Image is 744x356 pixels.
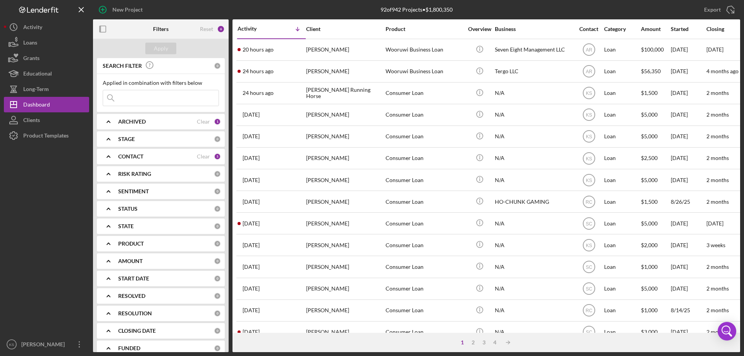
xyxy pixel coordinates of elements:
[243,68,274,74] time: 2025-08-28 16:47
[706,68,739,74] time: 4 months ago
[118,345,140,351] b: FUNDED
[495,279,572,299] div: N/A
[306,235,384,255] div: [PERSON_NAME]
[23,66,52,83] div: Educational
[386,148,463,169] div: Consumer Loan
[23,97,50,114] div: Dashboard
[671,83,706,103] div: [DATE]
[586,242,592,248] text: KS
[243,46,274,53] time: 2025-08-28 20:04
[641,148,670,169] div: $2,500
[243,177,260,183] time: 2025-08-28 11:49
[306,322,384,342] div: [PERSON_NAME]
[4,112,89,128] button: Clients
[671,170,706,190] div: [DATE]
[495,83,572,103] div: N/A
[641,279,670,299] div: $5,000
[706,155,729,161] time: 2 months
[586,265,592,270] text: SC
[604,170,640,190] div: Loan
[214,118,221,125] div: 1
[641,322,670,342] div: $3,000
[243,90,274,96] time: 2025-08-28 16:27
[495,61,572,82] div: Tergo LLC
[706,111,729,118] time: 2 months
[243,199,260,205] time: 2025-08-27 20:40
[671,26,706,32] div: Started
[604,61,640,82] div: Loan
[671,191,706,212] div: 8/26/25
[706,263,729,270] time: 2 months
[706,46,723,53] time: [DATE]
[306,279,384,299] div: [PERSON_NAME]
[604,213,640,234] div: Loan
[706,198,729,205] time: 2 months
[457,339,468,346] div: 1
[200,26,213,32] div: Reset
[495,26,572,32] div: Business
[243,220,260,227] time: 2025-08-27 18:16
[386,105,463,125] div: Consumer Loan
[306,126,384,147] div: [PERSON_NAME]
[23,35,37,52] div: Loans
[468,339,479,346] div: 2
[4,97,89,112] button: Dashboard
[604,126,640,147] div: Loan
[696,2,740,17] button: Export
[604,300,640,321] div: Loan
[214,170,221,177] div: 0
[495,126,572,147] div: N/A
[586,69,592,74] text: AR
[214,327,221,334] div: 0
[641,170,670,190] div: $5,000
[671,61,706,82] div: [DATE]
[93,2,150,17] button: New Project
[23,50,40,68] div: Grants
[243,285,260,292] time: 2025-08-27 15:30
[671,256,706,277] div: [DATE]
[214,136,221,143] div: 0
[706,177,729,183] time: 2 months
[118,328,156,334] b: CLOSING DATE
[671,126,706,147] div: [DATE]
[214,258,221,265] div: 0
[604,235,640,255] div: Loan
[386,40,463,60] div: Wooruwi Business Loan
[641,26,670,32] div: Amount
[217,25,225,33] div: 6
[641,213,670,234] div: $5,000
[154,43,168,54] div: Apply
[495,170,572,190] div: N/A
[4,50,89,66] a: Grants
[604,83,640,103] div: Loan
[706,242,725,248] time: 3 weeks
[118,206,138,212] b: STATUS
[641,191,670,212] div: $1,500
[306,191,384,212] div: [PERSON_NAME]
[214,310,221,317] div: 0
[306,256,384,277] div: [PERSON_NAME]
[386,191,463,212] div: Consumer Loan
[604,256,640,277] div: Loan
[214,62,221,69] div: 0
[641,105,670,125] div: $5,000
[386,126,463,147] div: Consumer Loan
[118,188,149,194] b: SENTIMENT
[586,308,592,313] text: RC
[604,322,640,342] div: Loan
[214,275,221,282] div: 0
[112,2,143,17] div: New Project
[495,148,572,169] div: N/A
[118,275,149,282] b: START DATE
[586,199,592,205] text: RC
[306,83,384,103] div: [PERSON_NAME] Running Horse
[214,205,221,212] div: 0
[586,134,592,139] text: KS
[4,337,89,352] button: KS[PERSON_NAME]
[495,235,572,255] div: N/A
[238,26,272,32] div: Activity
[4,66,89,81] button: Educational
[706,328,729,335] time: 2 months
